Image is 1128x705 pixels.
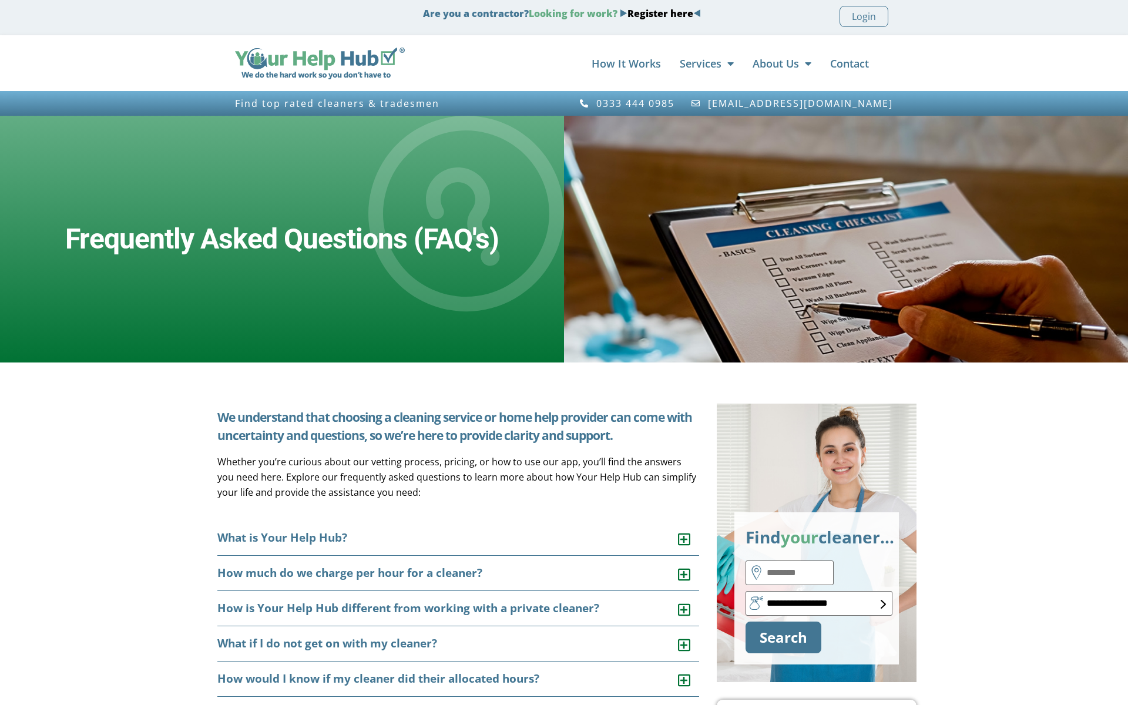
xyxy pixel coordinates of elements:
a: [EMAIL_ADDRESS][DOMAIN_NAME] [691,98,894,109]
p: Find cleaner… [746,523,888,550]
div: How would I know if my cleaner did their allocated hours? [217,662,699,697]
a: How is Your Help Hub different from working with a private cleaner? [217,600,599,616]
a: How It Works [592,52,661,75]
a: 0333 444 0985 [579,98,674,109]
a: How much do we charge per hour for a cleaner? [217,565,482,580]
img: FAQs - select box form [881,600,886,609]
img: Blue Arrow - Left [693,9,701,17]
a: Services [680,52,734,75]
a: Contact [830,52,869,75]
nav: Menu [417,52,869,75]
img: Blue Arrow - Right [620,9,627,17]
span: Looking for work? [529,7,617,20]
span: your [781,526,818,548]
h2: Frequently Asked Questions (FAQ's) [65,222,499,256]
a: Login [840,6,888,27]
h3: Find top rated cleaners & tradesmen [235,98,558,109]
div: How much do we charge per hour for a cleaner? [217,556,699,591]
h5: We understand that choosing a cleaning service or home help provider can come with uncertainty an... [217,408,699,445]
div: What is Your Help Hub? [217,521,699,556]
a: About Us [753,52,811,75]
div: What if I do not get on with my cleaner? [217,626,699,662]
span: [EMAIL_ADDRESS][DOMAIN_NAME] [705,98,893,109]
a: What if I do not get on with my cleaner? [217,636,437,651]
a: What is Your Help Hub? [217,530,347,545]
span: Login [852,9,876,24]
img: Your Help Hub Wide Logo [235,48,405,79]
a: Register here [627,7,693,20]
a: How would I know if my cleaner did their allocated hours? [217,671,539,686]
strong: Are you a contractor? [423,7,701,20]
span: 0333 444 0985 [593,98,674,109]
div: How is Your Help Hub different from working with a private cleaner? [217,591,699,626]
button: Search [746,622,821,653]
p: Whether you’re curious about our vetting process, pricing, or how to use our app, you’ll find the... [217,454,699,500]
